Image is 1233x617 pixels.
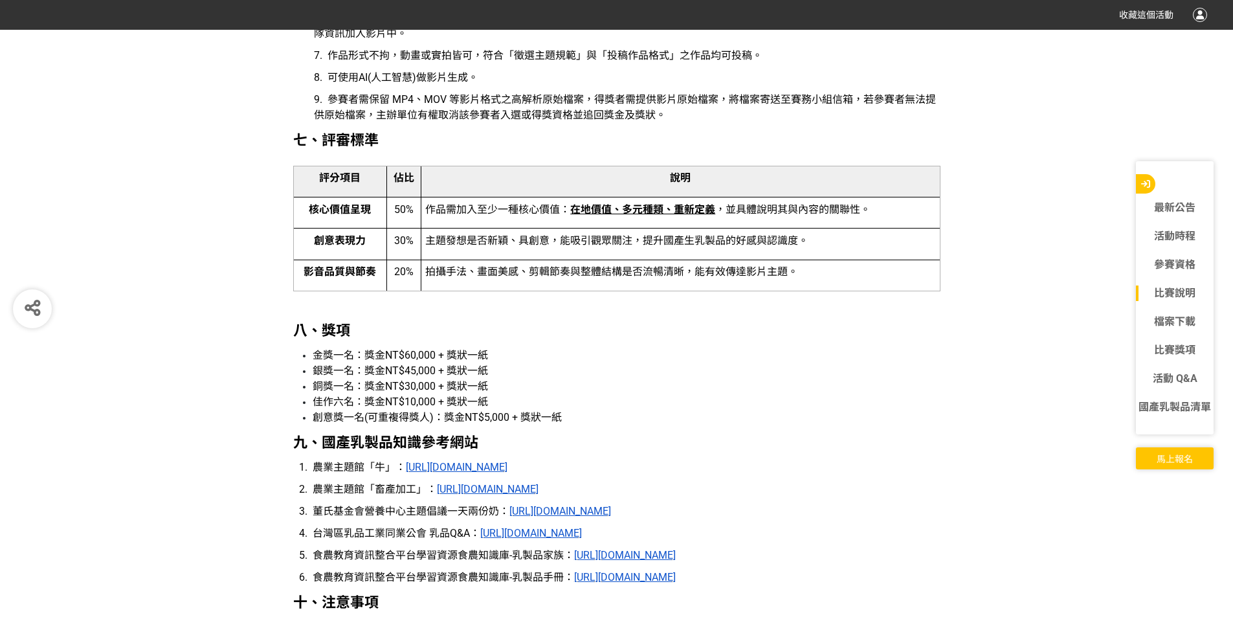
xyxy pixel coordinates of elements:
[299,505,307,517] span: 3.
[570,203,715,216] u: 在地價值、多元種類、重新定義
[480,527,582,539] u: [URL][DOMAIN_NAME]
[313,571,574,583] span: 食農教育資訊整合平台學習資源食農知識庫-乳製品手冊：
[406,462,507,473] a: [URL][DOMAIN_NAME]
[425,203,871,216] span: 作品需加入至少一種核心價值： ，並具體說明其與內容的關聯性。
[437,484,539,495] a: [URL][DOMAIN_NAME]
[1136,399,1214,415] a: 國產乳製品清單
[293,594,379,611] strong: 十、注意事項
[1136,447,1214,469] button: 馬上報名
[1119,10,1173,20] span: 收藏這個活動
[328,71,478,84] span: 可使用AI(人工智慧)做影片生成。
[314,71,322,84] span: 8.
[574,571,676,583] u: [URL][DOMAIN_NAME]
[328,49,762,62] span: 作品形式不拘，動畫或實拍皆可，符合「徵選主題規範」與「投稿作品格式」之作品均可投稿。
[293,434,478,451] strong: 九、國產乳製品知識參考網站
[313,365,488,377] span: 銀獎一名：獎金NT$45,000 + 獎狀一紙
[394,265,414,278] span: 20%
[574,550,676,561] a: [URL][DOMAIN_NAME]
[299,527,307,539] span: 4.
[309,203,371,216] strong: 核心價值呈現
[437,483,539,495] u: [URL][DOMAIN_NAME]
[313,549,574,561] span: 食農教育資訊整合平台學習資源食農知識庫-乳製品家族：
[299,483,307,495] span: 2.
[293,322,350,339] strong: 八、獎項
[394,203,414,216] span: 50%
[1136,229,1214,244] a: 活動時程
[313,396,488,408] span: 佳作六名：獎金NT$10,000 + 獎狀一紙
[299,571,307,583] span: 6.
[406,461,507,473] u: [URL][DOMAIN_NAME]
[299,549,307,561] span: 5.
[313,527,480,539] span: 台灣區乳品工業同業公會 乳品Q&A：
[313,380,488,392] span: 銅獎一名：獎金NT$30,000 + 獎狀一紙
[1136,371,1214,387] a: 活動 Q&A
[670,172,691,184] strong: 說明
[1136,342,1214,358] a: 比賽獎項
[394,172,414,184] strong: 佔比
[1136,257,1214,273] a: 參賽資格
[480,528,582,539] a: [URL][DOMAIN_NAME]
[319,172,361,184] strong: 評分項目
[1136,314,1214,330] a: 檔案下載
[304,265,376,278] strong: 影音品質與節奏
[509,506,611,517] a: [URL][DOMAIN_NAME]
[313,483,437,495] span: 農業主題館「畜產加工」：
[509,505,611,517] u: [URL][DOMAIN_NAME]
[394,234,414,247] span: 30%
[314,49,322,62] span: 7.
[293,132,379,148] strong: 七、評審標準
[1136,200,1214,216] a: 最新公告
[574,572,676,583] a: [URL][DOMAIN_NAME]
[314,93,936,121] span: 參賽者需保留 MP4、MOV 等影片格式之高解析原始檔案，得獎者需提供影片原始檔案，將檔案寄送至賽務小組信箱，若參賽者無法提供原始檔案，主辦單位有權取消該參賽者入選或得獎資格並追回獎金及獎狀。
[299,461,307,473] span: 1.
[425,234,808,247] span: 主題發想是否新穎、具創意，能吸引觀眾關注，提升國產生乳製品的好感與認識度。
[313,411,562,423] span: 創意獎一名(可重複得獎人)：獎金NT$5,000 + 獎狀一紙
[314,234,366,247] strong: 創意表現力
[313,461,406,473] span: 農業主題館「牛」：
[313,505,509,517] span: 董氏基金會營養中心主題倡議一天兩份奶：
[425,265,798,278] span: 拍攝手法、畫面美感、剪輯節奏與整體結構是否流暢清晰，能有效傳達影片主題。
[314,93,322,106] span: 9.
[1139,401,1211,413] span: 國產乳製品清單
[574,549,676,561] u: [URL][DOMAIN_NAME]
[1157,454,1193,464] span: 馬上報名
[313,349,488,361] span: 金獎一名：獎金NT$60,000 + 獎狀一紙
[1136,286,1214,301] a: 比賽說明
